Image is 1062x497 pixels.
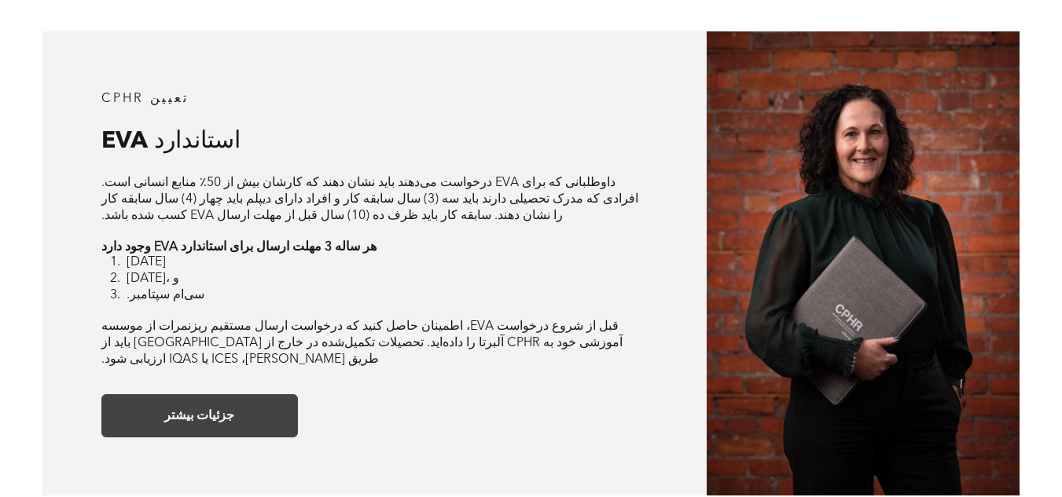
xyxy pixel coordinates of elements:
font: سی‌ام سپتامبر. [127,289,204,301]
font: [DATE] [127,256,166,269]
font: داوطلبانی که برای EVA درخواست می‌دهند باید نشان دهند که کارشان بیش از 50٪ منابع انسانی است. افراد... [101,177,638,222]
font: هر ساله 3 مهلت ارسال برای استاندارد EVA وجود دارد [101,241,377,254]
font: [DATE]، و [127,272,179,285]
a: جزئیات بیشتر [101,394,298,437]
font: قبل از شروع درخواست EVA، اطمینان حاصل کنید که درخواست ارسال مستقیم ریزنمرات از موسسه آموزشی خود ب... [101,320,623,366]
font: جزئیات بیشتر [164,410,234,422]
font: تعیین CPHR [101,93,189,105]
font: استاندارد EVA [101,130,241,153]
